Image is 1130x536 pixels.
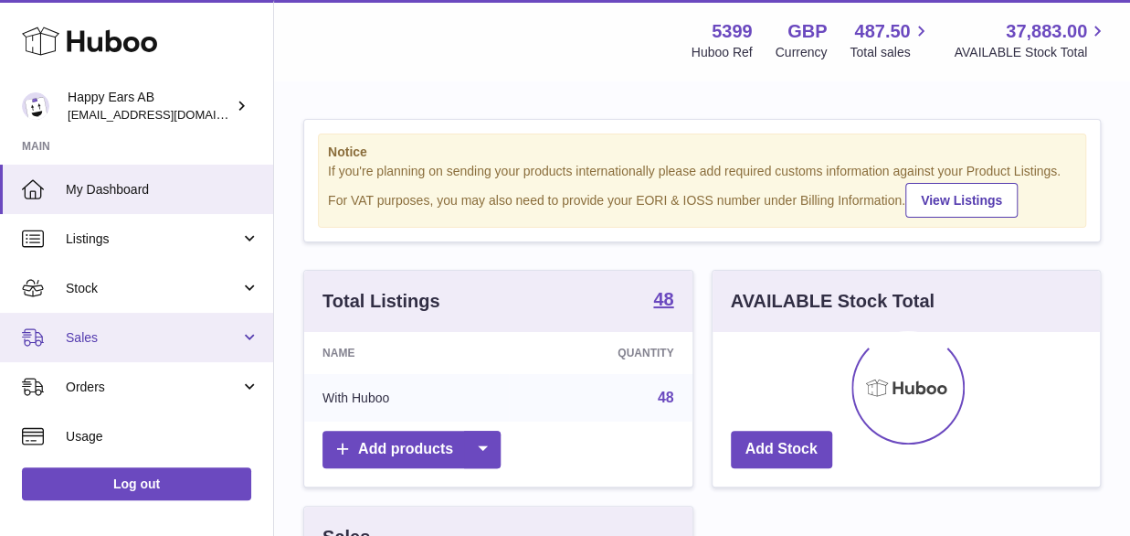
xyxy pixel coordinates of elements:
[854,19,910,44] span: 487.50
[954,19,1108,61] a: 37,883.00 AVAILABLE Stock Total
[66,428,259,445] span: Usage
[322,289,440,314] h3: Total Listings
[22,467,251,500] a: Log out
[66,329,240,347] span: Sales
[22,92,49,120] img: 3pl@happyearsearplugs.com
[328,163,1076,218] div: If you're planning on sending your products internationally please add required customs informati...
[66,379,240,396] span: Orders
[731,431,832,468] a: Add Stock
[68,107,269,122] span: [EMAIL_ADDRESS][DOMAIN_NAME]
[905,183,1018,218] a: View Listings
[776,44,828,61] div: Currency
[712,19,753,44] strong: 5399
[322,431,501,468] a: Add products
[731,289,935,314] h3: AVAILABLE Stock Total
[658,390,674,405] a: 48
[66,230,240,248] span: Listings
[1006,19,1087,44] span: 37,883.00
[692,44,753,61] div: Huboo Ref
[509,332,692,374] th: Quantity
[653,290,673,308] strong: 48
[66,181,259,198] span: My Dashboard
[850,44,931,61] span: Total sales
[304,374,509,422] td: With Huboo
[304,332,509,374] th: Name
[787,19,827,44] strong: GBP
[653,290,673,312] a: 48
[328,144,1076,161] strong: Notice
[66,280,240,297] span: Stock
[850,19,931,61] a: 487.50 Total sales
[68,89,232,123] div: Happy Ears AB
[954,44,1108,61] span: AVAILABLE Stock Total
